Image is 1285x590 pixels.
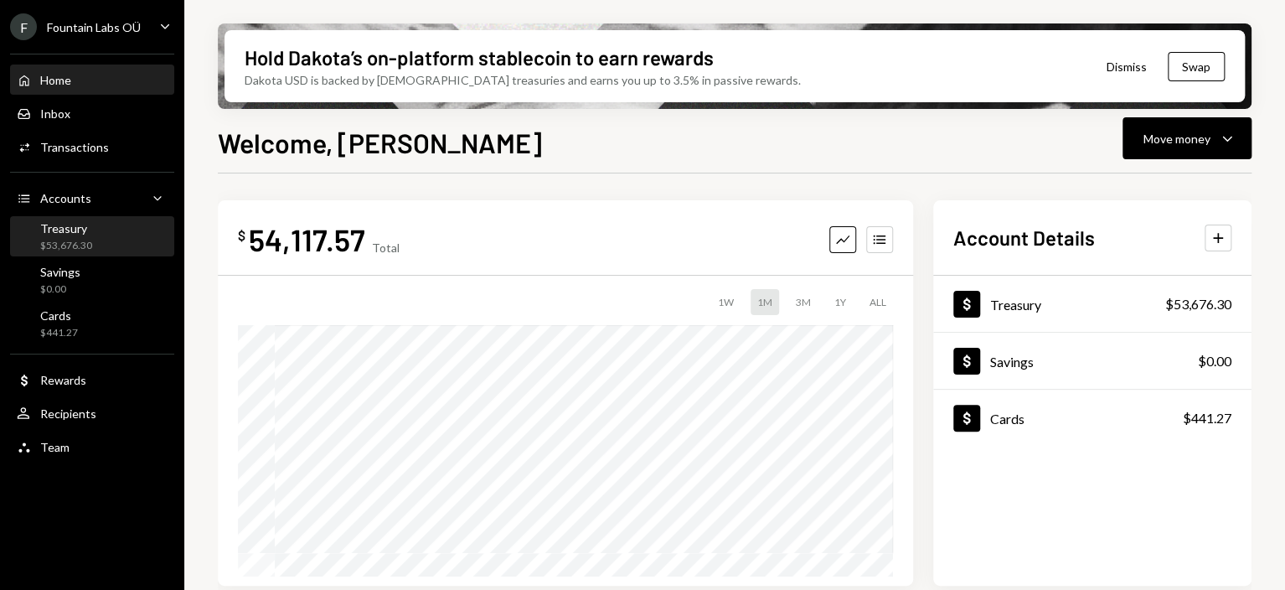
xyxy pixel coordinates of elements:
a: Recipients [10,398,174,428]
button: Dismiss [1086,47,1168,86]
div: Move money [1143,130,1210,147]
a: Treasury$53,676.30 [933,276,1251,332]
div: 54,117.57 [249,220,365,258]
div: Savings [40,265,80,279]
div: $53,676.30 [40,239,92,253]
div: Savings [990,354,1034,370]
div: $53,676.30 [1165,294,1231,314]
a: Inbox [10,98,174,128]
a: Rewards [10,365,174,395]
div: Treasury [990,297,1041,313]
div: Home [40,73,71,87]
h1: Welcome, [PERSON_NAME] [218,126,542,159]
div: $441.27 [40,326,78,340]
a: Cards$441.27 [10,303,174,344]
div: Treasury [40,221,92,235]
div: Fountain Labs OÜ [47,20,141,34]
div: Accounts [40,191,91,205]
div: Team [40,440,70,454]
button: Move money [1122,117,1251,159]
div: Cards [40,308,78,323]
div: Dakota USD is backed by [DEMOGRAPHIC_DATA] treasuries and earns you up to 3.5% in passive rewards. [245,71,801,89]
div: F [10,13,37,40]
div: Cards [990,411,1024,427]
div: ALL [863,289,893,315]
a: Transactions [10,132,174,162]
div: Total [372,241,400,255]
a: Savings$0.00 [933,333,1251,389]
div: Inbox [40,106,70,121]
a: Treasury$53,676.30 [10,216,174,256]
button: Swap [1168,52,1225,81]
div: $0.00 [1198,351,1231,371]
div: Recipients [40,406,96,421]
a: Savings$0.00 [10,260,174,300]
h2: Account Details [953,224,1095,251]
div: $0.00 [40,282,80,297]
div: Rewards [40,373,86,387]
div: $ [238,227,245,244]
div: 1Y [828,289,853,315]
div: $441.27 [1183,408,1231,428]
div: Transactions [40,140,109,154]
a: Team [10,432,174,462]
div: 1M [751,289,779,315]
div: 3M [789,289,818,315]
div: Hold Dakota’s on-platform stablecoin to earn rewards [245,44,714,71]
div: 1W [711,289,741,315]
a: Cards$441.27 [933,390,1251,446]
a: Home [10,65,174,95]
a: Accounts [10,183,174,213]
